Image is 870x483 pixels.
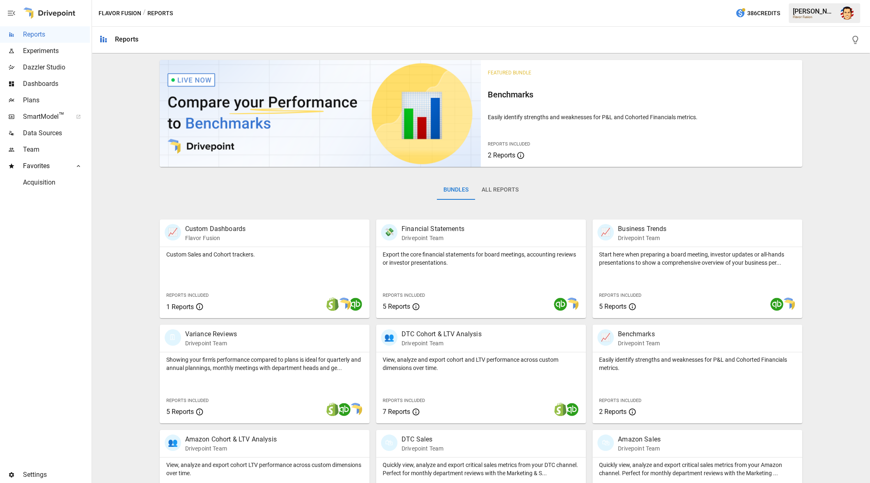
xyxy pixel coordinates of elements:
span: Dashboards [23,79,90,89]
span: 7 Reports [383,408,410,416]
img: quickbooks [349,298,362,311]
span: 2 Reports [487,151,515,159]
button: Flavor Fusion [99,8,141,18]
p: Export the core financial statements for board meetings, accounting reviews or investor presentat... [383,250,579,267]
p: Drivepoint Team [185,339,237,347]
div: 📈 [597,224,614,240]
span: Team [23,145,90,155]
p: Drivepoint Team [185,444,277,453]
img: smart model [782,298,795,311]
span: Favorites [23,161,67,171]
p: Drivepoint Team [618,339,660,347]
p: DTC Sales [402,434,443,444]
p: Custom Dashboards [185,224,246,234]
p: Drivepoint Team [618,234,666,242]
div: 🛍 [381,434,397,451]
button: Bundles [437,180,475,200]
button: 386Credits [732,6,783,21]
div: [PERSON_NAME] [793,7,836,15]
button: Austin Gardner-Smith [836,2,859,25]
span: Reports Included [383,398,425,403]
div: 👥 [165,434,181,451]
img: smart model [349,403,362,416]
span: Settings [23,470,90,480]
button: All Reports [475,180,525,200]
img: quickbooks [554,298,567,311]
p: Flavor Fusion [185,234,246,242]
img: shopify [326,298,339,311]
span: SmartModel [23,112,67,122]
span: 1 Reports [166,303,194,311]
p: Start here when preparing a board meeting, investor updates or all-hands presentations to show a ... [599,250,796,267]
img: quickbooks [565,403,578,416]
div: 💸 [381,224,397,240]
div: 🗓 [165,329,181,346]
p: Financial Statements [402,224,464,234]
p: Amazon Sales [618,434,661,444]
div: Reports [115,35,138,43]
div: / [143,8,146,18]
span: Reports Included [383,293,425,298]
img: smart model [565,298,578,311]
span: Experiments [23,46,90,56]
span: Reports Included [599,398,641,403]
span: ™ [59,111,64,121]
div: 📈 [597,329,614,346]
span: Reports Included [166,293,209,298]
p: Benchmarks [618,329,660,339]
p: Drivepoint Team [402,444,443,453]
span: Plans [23,95,90,105]
p: DTC Cohort & LTV Analysis [402,329,482,339]
span: Reports [23,30,90,39]
span: 5 Reports [599,303,627,310]
p: Custom Sales and Cohort trackers. [166,250,363,259]
p: Quickly view, analyze and export critical sales metrics from your DTC channel. Perfect for monthl... [383,461,579,477]
span: 386 Credits [747,8,780,18]
div: Flavor Fusion [793,15,836,19]
span: 5 Reports [383,303,410,310]
span: Dazzler Studio [23,62,90,72]
span: 2 Reports [599,408,627,416]
span: 5 Reports [166,408,194,416]
p: Drivepoint Team [402,234,464,242]
p: View, analyze and export cohort and LTV performance across custom dimensions over time. [383,356,579,372]
img: quickbooks [337,403,351,416]
span: Data Sources [23,128,90,138]
span: Featured Bundle [487,70,531,76]
p: Drivepoint Team [618,444,661,453]
p: Showing your firm's performance compared to plans is ideal for quarterly and annual plannings, mo... [166,356,363,372]
span: Reports Included [166,398,209,403]
div: 👥 [381,329,397,346]
p: Drivepoint Team [402,339,482,347]
p: View, analyze and export cohort LTV performance across custom dimensions over time. [166,461,363,477]
p: Variance Reviews [185,329,237,339]
div: 📈 [165,224,181,240]
img: shopify [326,403,339,416]
p: Quickly view, analyze and export critical sales metrics from your Amazon channel. Perfect for mon... [599,461,796,477]
p: Business Trends [618,224,666,234]
p: Easily identify strengths and weaknesses for P&L and Cohorted Financials metrics. [487,113,796,121]
img: smart model [337,298,351,311]
p: Amazon Cohort & LTV Analysis [185,434,277,444]
span: Reports Included [487,141,530,147]
img: quickbooks [770,298,783,311]
h6: Benchmarks [487,88,796,101]
img: Austin Gardner-Smith [840,7,854,20]
span: Reports Included [599,293,641,298]
img: video thumbnail [160,60,481,167]
p: Easily identify strengths and weaknesses for P&L and Cohorted Financials metrics. [599,356,796,372]
img: shopify [554,403,567,416]
span: Acquisition [23,178,90,187]
div: 🛍 [597,434,614,451]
